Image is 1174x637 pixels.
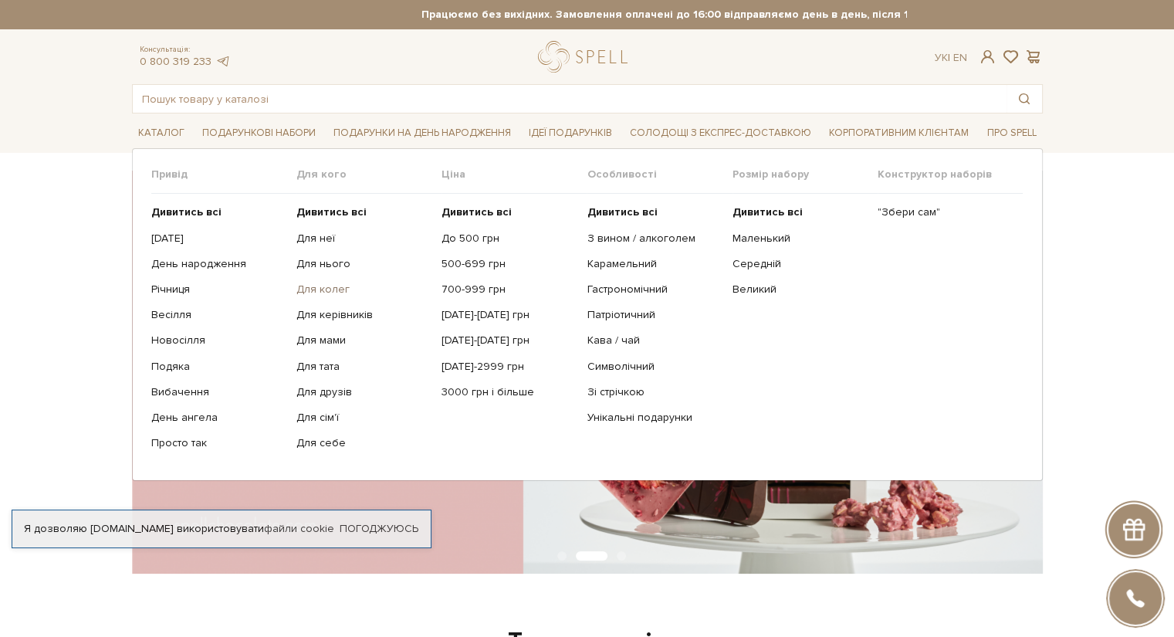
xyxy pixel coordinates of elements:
button: Пошук товару у каталозі [1007,85,1042,113]
a: [DATE] [151,232,285,246]
a: Погоджуюсь [340,522,418,536]
a: Для неї [296,232,430,246]
span: Подарункові набори [196,121,322,145]
a: 3000 грн і більше [442,385,575,399]
a: Дивитись всі [442,205,575,219]
a: Весілля [151,308,285,322]
div: Я дозволяю [DOMAIN_NAME] використовувати [12,522,431,536]
a: Для тата [296,360,430,374]
span: Ідеї подарунків [523,121,618,145]
a: 500-699 грн [442,257,575,271]
a: 700-999 грн [442,283,575,296]
a: Дивитись всі [296,205,430,219]
a: Дивитись всі [587,205,720,219]
a: Для друзів [296,385,430,399]
b: Дивитись всі [442,205,512,219]
a: Вибачення [151,385,285,399]
input: Пошук товару у каталозі [133,85,1007,113]
a: Солодощі з експрес-доставкою [624,120,817,146]
a: Патріотичний [587,308,720,322]
a: [DATE]-[DATE] грн [442,308,575,322]
a: файли cookie [264,522,334,535]
a: Для колег [296,283,430,296]
a: Дивитись всі [732,205,866,219]
a: "Збери сам" [878,205,1011,219]
button: Carousel Page 3 [617,551,626,561]
a: День ангела [151,411,285,425]
a: Подяка [151,360,285,374]
a: Зі стрічкою [587,385,720,399]
b: Дивитись всі [296,205,367,219]
a: Для себе [296,436,430,450]
div: Ук [935,51,967,65]
a: logo [538,41,634,73]
a: Для керівників [296,308,430,322]
a: День народження [151,257,285,271]
a: Для нього [296,257,430,271]
a: En [953,51,967,64]
a: Новосілля [151,334,285,347]
span: Консультація: [140,45,231,55]
span: Привід [151,168,296,181]
a: Кава / чай [587,334,720,347]
a: Унікальні подарунки [587,411,720,425]
span: Розмір набору [732,168,878,181]
a: telegram [215,55,231,68]
a: 0 800 319 233 [140,55,211,68]
div: Каталог [132,148,1043,481]
a: Річниця [151,283,285,296]
a: Просто так [151,436,285,450]
a: [DATE]-2999 грн [442,360,575,374]
span: Конструктор наборів [878,168,1023,181]
span: Про Spell [980,121,1042,145]
a: Корпоративним клієнтам [823,120,975,146]
span: Ціна [442,168,587,181]
div: Carousel Pagination [132,550,1043,564]
b: Дивитись всі [732,205,803,219]
a: Карамельний [587,257,720,271]
a: Дивитись всі [151,205,285,219]
a: Символічний [587,360,720,374]
a: Великий [732,283,866,296]
span: Особливості [587,168,732,181]
b: Дивитись всі [151,205,222,219]
b: Дивитись всі [587,205,657,219]
a: Маленький [732,232,866,246]
a: Середній [732,257,866,271]
span: | [948,51,950,64]
a: До 500 грн [442,232,575,246]
button: Carousel Page 2 (Current Slide) [576,551,607,561]
span: Каталог [132,121,191,145]
span: Для кого [296,168,442,181]
button: Carousel Page 1 [557,551,567,561]
a: Для мами [296,334,430,347]
span: Подарунки на День народження [327,121,517,145]
a: З вином / алкоголем [587,232,720,246]
a: Для сім'ї [296,411,430,425]
a: [DATE]-[DATE] грн [442,334,575,347]
a: Гастрономічний [587,283,720,296]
